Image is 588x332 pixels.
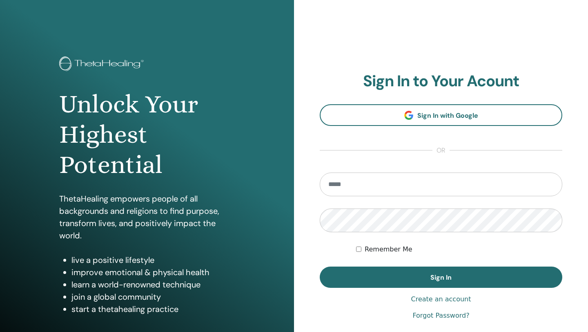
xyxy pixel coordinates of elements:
span: Sign In with Google [417,111,478,120]
p: ThetaHealing empowers people of all backgrounds and religions to find purpose, transform lives, a... [59,193,235,242]
li: start a thetahealing practice [71,303,235,315]
button: Sign In [320,267,562,288]
label: Remember Me [365,245,412,254]
li: live a positive lifestyle [71,254,235,266]
h1: Unlock Your Highest Potential [59,89,235,180]
span: Sign In [430,273,452,282]
div: Keep me authenticated indefinitely or until I manually logout [356,245,562,254]
a: Sign In with Google [320,104,562,126]
a: Create an account [411,294,471,304]
li: learn a world-renowned technique [71,278,235,291]
li: join a global community [71,291,235,303]
h2: Sign In to Your Acount [320,72,562,91]
a: Forgot Password? [412,311,469,321]
span: or [432,146,450,155]
li: improve emotional & physical health [71,266,235,278]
